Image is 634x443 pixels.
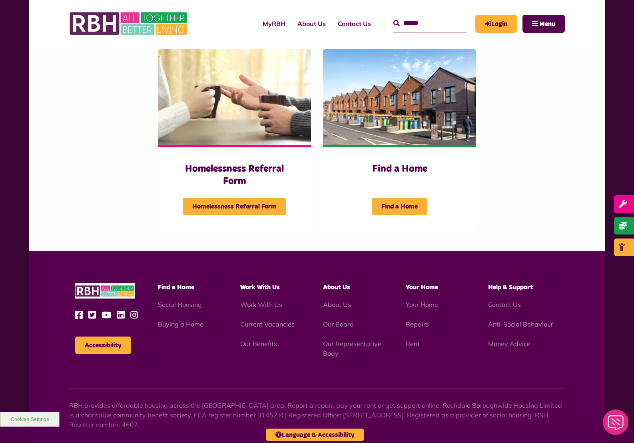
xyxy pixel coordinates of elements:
input: Search [393,15,467,32]
span: Find a Home [158,284,194,291]
img: RBH [69,8,189,39]
a: MyRBH [475,15,517,33]
h3: Find a Home [339,163,460,175]
a: Your Home [406,301,438,309]
a: Contact Us [332,13,377,34]
a: Repairs [406,320,429,328]
a: Contact Us [488,301,521,309]
a: Work With Us [240,301,282,309]
span: Homelessness Referral Form [183,198,286,215]
img: RBH [75,283,135,299]
a: Current Vacancies [240,320,295,328]
a: Our Representative Body [323,340,381,357]
button: Language & Accessibility [266,429,364,441]
h3: Homelessness Referral Form [174,163,295,188]
span: Menu [539,21,555,27]
span: Help & Support [488,284,533,291]
span: Work With Us [240,284,280,291]
a: Buying a Home [158,320,203,328]
a: Find a Home Find a Home [323,49,476,231]
button: Accessibility [75,337,131,354]
span: About Us [323,284,350,291]
a: About Us [323,301,351,309]
button: Navigation [522,15,565,33]
a: Anti-Social Behaviour [488,320,553,328]
span: Find a Home [372,198,427,215]
img: D4a0510 [323,49,476,145]
a: Our Board [323,320,354,328]
a: Rent [406,340,420,348]
a: MyRBH [257,13,291,34]
a: Homelessness Referral Form Homelessness Referral Form [158,49,311,231]
a: Social Housing - open in a new tab [158,301,202,309]
span: Your Home [406,284,438,291]
p: RBH provides affordable housing across the [GEOGRAPHIC_DATA] area. Report a repair, pay your rent... [69,401,565,429]
img: Adobestock 125640617 [158,49,311,145]
a: Money Advice [488,340,530,348]
iframe: Netcall Web Assistant for live chat [598,407,634,443]
a: About Us [291,13,332,34]
a: Our Benefits [240,340,277,348]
